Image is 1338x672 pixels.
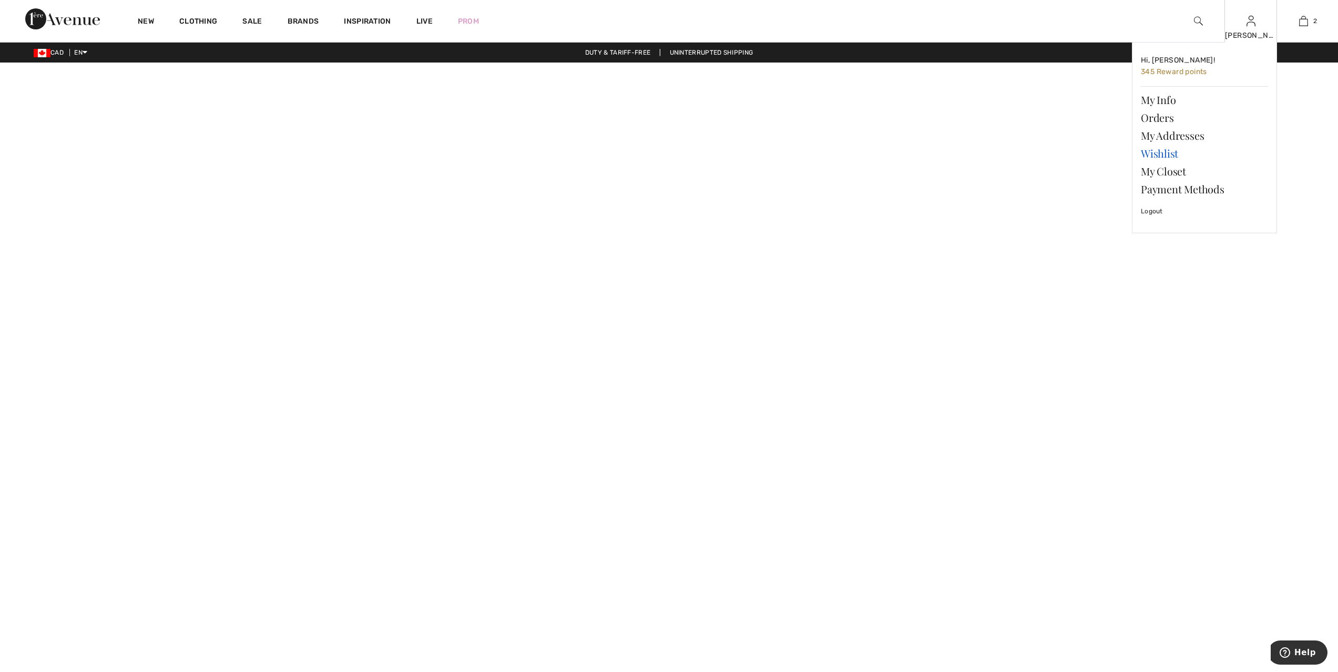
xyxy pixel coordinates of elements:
[1141,180,1268,198] a: Payment Methods
[1141,198,1268,224] a: Logout
[179,17,217,28] a: Clothing
[25,8,100,29] img: 1ère Avenue
[1141,109,1268,127] a: Orders
[1141,127,1268,144] a: My Addresses
[74,49,87,56] span: EN
[288,17,319,28] a: Brands
[1141,56,1215,65] span: Hi, [PERSON_NAME]!
[1247,15,1255,27] img: My Info
[458,16,479,27] a: Prom
[1141,51,1268,82] a: Hi, [PERSON_NAME]! 345 Reward points
[1278,15,1329,27] a: 2
[1313,16,1317,26] span: 2
[1141,67,1207,76] span: 345 Reward points
[1141,91,1268,109] a: My Info
[1247,16,1255,26] a: Sign In
[34,49,68,56] span: CAD
[138,17,154,28] a: New
[242,17,262,28] a: Sale
[1141,162,1268,180] a: My Closet
[34,49,50,57] img: Canadian Dollar
[1271,640,1327,667] iframe: Opens a widget where you can find more information
[1141,144,1268,162] a: Wishlist
[1299,15,1308,27] img: My Bag
[1194,15,1203,27] img: search the website
[1225,30,1276,41] div: [PERSON_NAME]
[416,16,433,27] a: Live
[344,17,391,28] span: Inspiration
